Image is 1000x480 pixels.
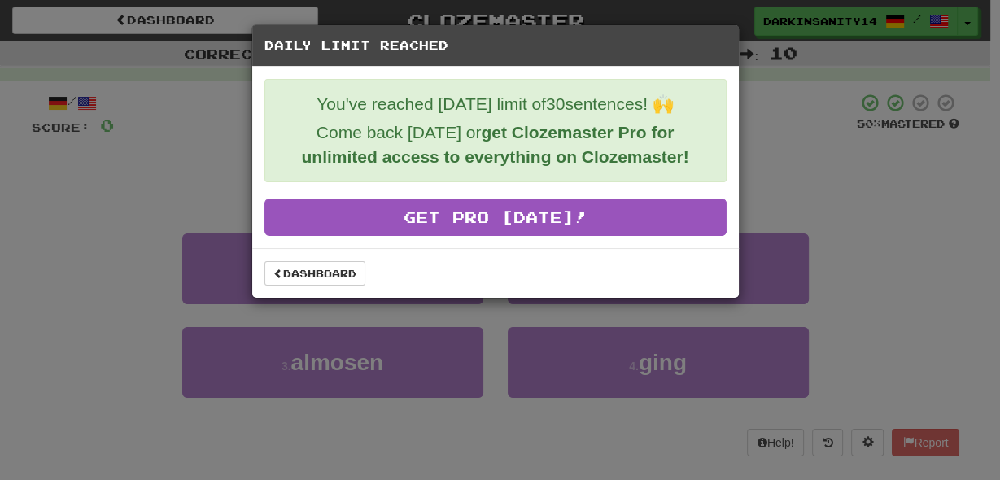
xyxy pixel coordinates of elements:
h5: Daily Limit Reached [264,37,727,54]
p: You've reached [DATE] limit of 30 sentences! 🙌 [277,92,714,116]
strong: get Clozemaster Pro for unlimited access to everything on Clozemaster! [301,123,688,166]
a: Dashboard [264,261,365,286]
p: Come back [DATE] or [277,120,714,169]
a: Get Pro [DATE]! [264,199,727,236]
